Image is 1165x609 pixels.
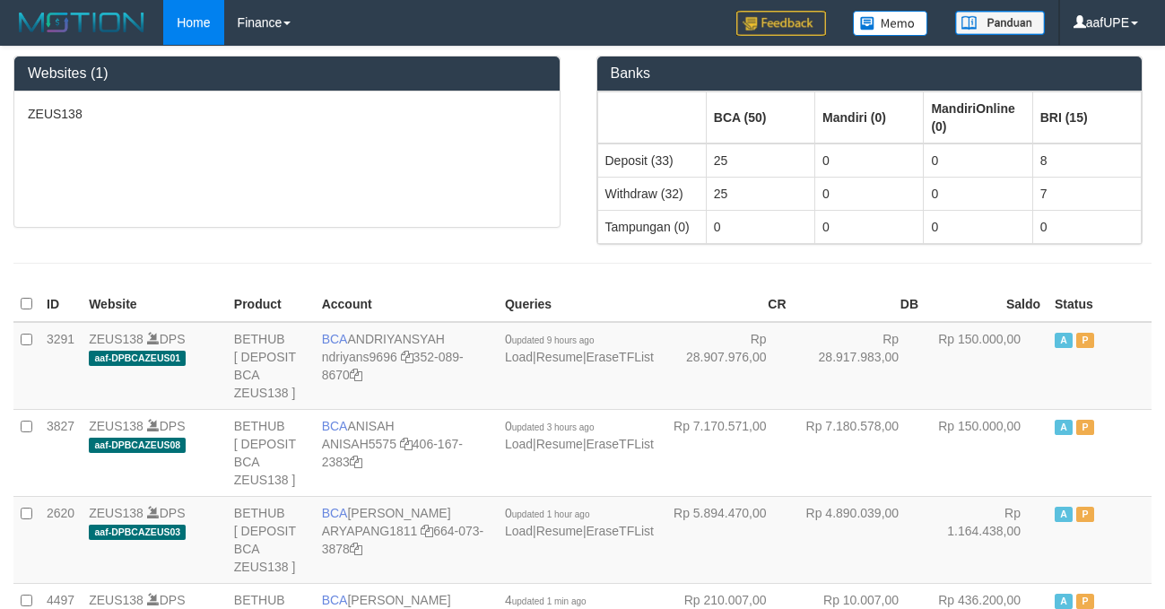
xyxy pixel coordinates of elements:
[82,322,227,410] td: DPS
[926,409,1048,496] td: Rp 150.000,00
[794,496,926,583] td: Rp 4.890.039,00
[926,287,1048,322] th: Saldo
[512,596,587,606] span: updated 1 min ago
[706,144,814,178] td: 25
[322,524,418,538] a: ARYAPANG1811
[401,350,413,364] a: Copy ndriyans9696 to clipboard
[28,65,546,82] h3: Websites (1)
[89,593,143,607] a: ZEUS138
[322,350,397,364] a: ndriyans9696
[421,524,433,538] a: Copy ARYAPANG1811 to clipboard
[597,177,706,210] td: Withdraw (32)
[1032,91,1141,144] th: Group: activate to sort column ascending
[1076,594,1094,609] span: Paused
[322,593,348,607] span: BCA
[505,419,654,451] span: | |
[1076,507,1094,522] span: Paused
[926,322,1048,410] td: Rp 150.000,00
[89,332,143,346] a: ZEUS138
[587,350,654,364] a: EraseTFList
[505,506,590,520] span: 0
[924,177,1032,210] td: 0
[536,437,583,451] a: Resume
[315,322,498,410] td: ANDRIYANSYAH 352-089-8670
[815,91,924,144] th: Group: activate to sort column ascending
[350,368,362,382] a: Copy 3520898670 to clipboard
[39,322,82,410] td: 3291
[505,506,654,538] span: | |
[505,332,654,364] span: | |
[505,593,587,607] span: 4
[736,11,826,36] img: Feedback.jpg
[536,350,583,364] a: Resume
[955,11,1045,35] img: panduan.png
[505,437,533,451] a: Load
[39,287,82,322] th: ID
[227,322,315,410] td: BETHUB [ DEPOSIT BCA ZEUS138 ]
[227,409,315,496] td: BETHUB [ DEPOSIT BCA ZEUS138 ]
[315,409,498,496] td: ANISAH 406-167-2383
[82,496,227,583] td: DPS
[597,91,706,144] th: Group: activate to sort column ascending
[1055,333,1073,348] span: Active
[39,409,82,496] td: 3827
[815,177,924,210] td: 0
[1048,287,1152,322] th: Status
[498,287,661,322] th: Queries
[1032,177,1141,210] td: 7
[661,496,794,583] td: Rp 5.894.470,00
[587,437,654,451] a: EraseTFList
[512,422,595,432] span: updated 3 hours ago
[924,91,1032,144] th: Group: activate to sort column ascending
[924,210,1032,243] td: 0
[322,419,348,433] span: BCA
[227,287,315,322] th: Product
[28,105,546,123] p: ZEUS138
[505,332,595,346] span: 0
[89,351,186,366] span: aaf-DPBCAZEUS01
[1055,507,1073,522] span: Active
[89,438,186,453] span: aaf-DPBCAZEUS08
[794,287,926,322] th: DB
[82,287,227,322] th: Website
[505,524,533,538] a: Load
[39,496,82,583] td: 2620
[597,144,706,178] td: Deposit (33)
[512,509,590,519] span: updated 1 hour ago
[924,144,1032,178] td: 0
[926,496,1048,583] td: Rp 1.164.438,00
[227,496,315,583] td: BETHUB [ DEPOSIT BCA ZEUS138 ]
[350,455,362,469] a: Copy 4061672383 to clipboard
[322,332,348,346] span: BCA
[505,350,533,364] a: Load
[89,419,143,433] a: ZEUS138
[400,437,413,451] a: Copy ANISAH5575 to clipboard
[315,496,498,583] td: [PERSON_NAME] 664-073-3878
[706,210,814,243] td: 0
[89,506,143,520] a: ZEUS138
[794,322,926,410] td: Rp 28.917.983,00
[661,409,794,496] td: Rp 7.170.571,00
[1032,210,1141,243] td: 0
[587,524,654,538] a: EraseTFList
[815,210,924,243] td: 0
[661,322,794,410] td: Rp 28.907.976,00
[350,542,362,556] a: Copy 6640733878 to clipboard
[315,287,498,322] th: Account
[1032,144,1141,178] td: 8
[815,144,924,178] td: 0
[322,506,348,520] span: BCA
[512,335,595,345] span: updated 9 hours ago
[794,409,926,496] td: Rp 7.180.578,00
[853,11,928,36] img: Button%20Memo.svg
[706,177,814,210] td: 25
[611,65,1129,82] h3: Banks
[706,91,814,144] th: Group: activate to sort column ascending
[1076,333,1094,348] span: Paused
[82,409,227,496] td: DPS
[505,419,595,433] span: 0
[661,287,794,322] th: CR
[13,9,150,36] img: MOTION_logo.png
[322,437,396,451] a: ANISAH5575
[1055,594,1073,609] span: Active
